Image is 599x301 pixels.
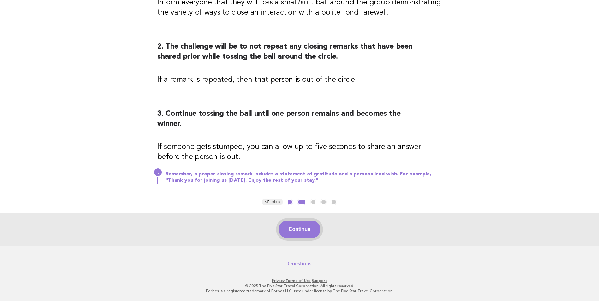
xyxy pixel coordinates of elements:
[285,279,311,283] a: Terms of Use
[157,75,442,85] h3: If a remark is repeated, then that person is out of the circle.
[287,199,293,205] button: 1
[279,221,320,238] button: Continue
[157,42,442,67] h2: 2. The challenge will be to not repeat any closing remarks that have been shared prior while toss...
[106,283,493,288] p: © 2025 The Five Star Travel Corporation. All rights reserved.
[157,25,442,34] p: --
[157,142,442,162] h3: If someone gets stumped, you can allow up to five seconds to share an answer before the person is...
[157,92,442,101] p: --
[157,109,442,134] h2: 3. Continue tossing the ball until one person remains and becomes the winner.
[288,261,311,267] a: Questions
[262,199,283,205] button: < Previous
[272,279,285,283] a: Privacy
[106,278,493,283] p: · ·
[312,279,327,283] a: Support
[297,199,306,205] button: 2
[106,288,493,293] p: Forbes is a registered trademark of Forbes LLC used under license by The Five Star Travel Corpora...
[165,171,442,184] p: Remember, a proper closing remark includes a statement of gratitude and a personalized wish. For ...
